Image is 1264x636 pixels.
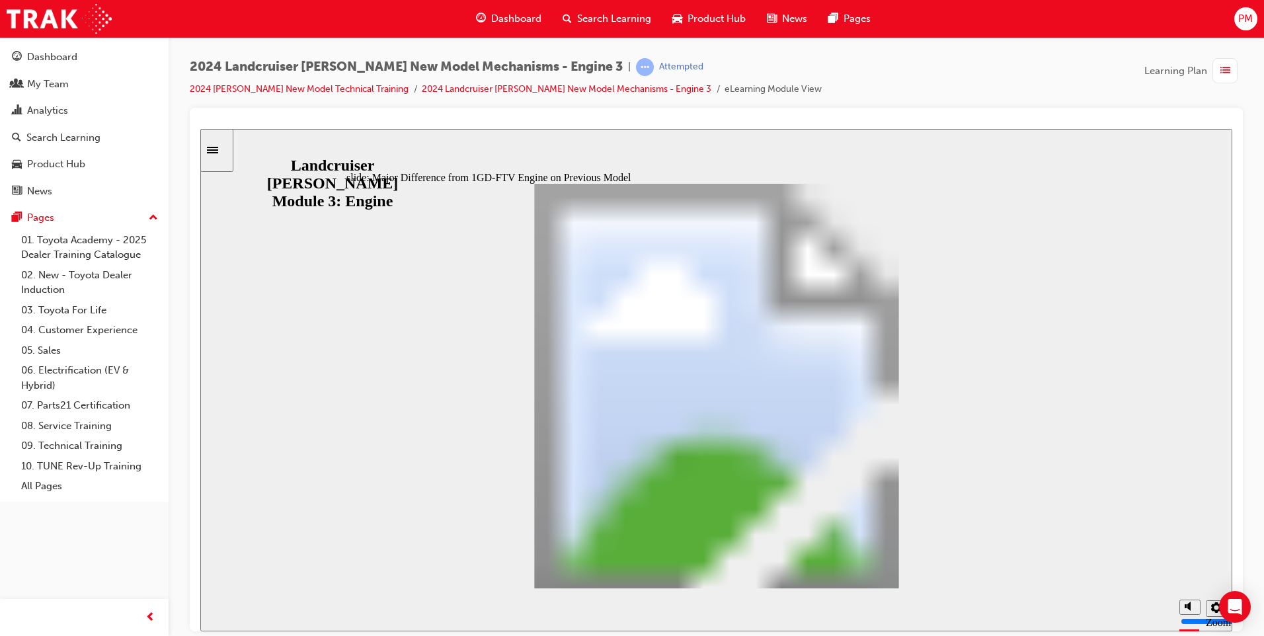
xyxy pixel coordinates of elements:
a: 2024 Landcruiser [PERSON_NAME] New Model Mechanisms - Engine 3 [422,83,711,95]
li: eLearning Module View [725,82,822,97]
span: car-icon [12,159,22,171]
button: Pages [5,206,163,230]
span: news-icon [767,11,777,27]
a: Product Hub [5,152,163,177]
a: pages-iconPages [818,5,881,32]
a: guage-iconDashboard [465,5,552,32]
div: Analytics [27,103,68,118]
label: Zoom to fit [1006,488,1031,523]
span: chart-icon [12,105,22,117]
span: PM [1238,11,1253,26]
a: Analytics [5,99,163,123]
a: 08. Service Training [16,416,163,436]
span: car-icon [672,11,682,27]
div: Attempted [659,61,703,73]
span: Learning Plan [1144,63,1207,79]
span: News [782,11,807,26]
button: Settings [1006,471,1027,488]
a: 06. Electrification (EV & Hybrid) [16,360,163,395]
span: people-icon [12,79,22,91]
span: | [628,60,631,75]
span: list-icon [1220,63,1230,79]
a: 03. Toyota For Life [16,300,163,321]
a: News [5,179,163,204]
span: Pages [844,11,871,26]
span: Product Hub [688,11,746,26]
span: up-icon [149,210,158,227]
a: 05. Sales [16,340,163,361]
div: Open Intercom Messenger [1219,591,1251,623]
a: news-iconNews [756,5,818,32]
span: guage-icon [12,52,22,63]
span: prev-icon [145,610,155,626]
span: Search Learning [577,11,651,26]
div: News [27,184,52,199]
a: 10. TUNE Rev-Up Training [16,456,163,477]
a: 09. Technical Training [16,436,163,456]
button: Mute (Ctrl+Alt+M) [979,471,1000,486]
a: search-iconSearch Learning [552,5,662,32]
input: volume [980,487,1066,498]
button: DashboardMy TeamAnalyticsSearch LearningProduct HubNews [5,42,163,206]
button: Learning Plan [1144,58,1243,83]
a: 02. New - Toyota Dealer Induction [16,265,163,300]
div: Search Learning [26,130,100,145]
span: Dashboard [491,11,541,26]
img: Trak [7,4,112,34]
div: misc controls [972,459,1025,502]
button: PM [1234,7,1257,30]
span: news-icon [12,186,22,198]
a: All Pages [16,476,163,497]
span: search-icon [563,11,572,27]
div: My Team [27,77,69,92]
a: Dashboard [5,45,163,69]
a: 2024 [PERSON_NAME] New Model Technical Training [190,83,409,95]
span: learningRecordVerb_ATTEMPT-icon [636,58,654,76]
span: pages-icon [12,212,22,224]
a: 04. Customer Experience [16,320,163,340]
a: My Team [5,72,163,97]
span: pages-icon [828,11,838,27]
a: Search Learning [5,126,163,150]
a: 07. Parts21 Certification [16,395,163,416]
span: guage-icon [476,11,486,27]
div: Dashboard [27,50,77,65]
a: car-iconProduct Hub [662,5,756,32]
span: 2024 Landcruiser [PERSON_NAME] New Model Mechanisms - Engine 3 [190,60,623,75]
span: search-icon [12,132,21,144]
a: 01. Toyota Academy - 2025 Dealer Training Catalogue [16,230,163,265]
div: Pages [27,210,54,225]
div: Product Hub [27,157,85,172]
